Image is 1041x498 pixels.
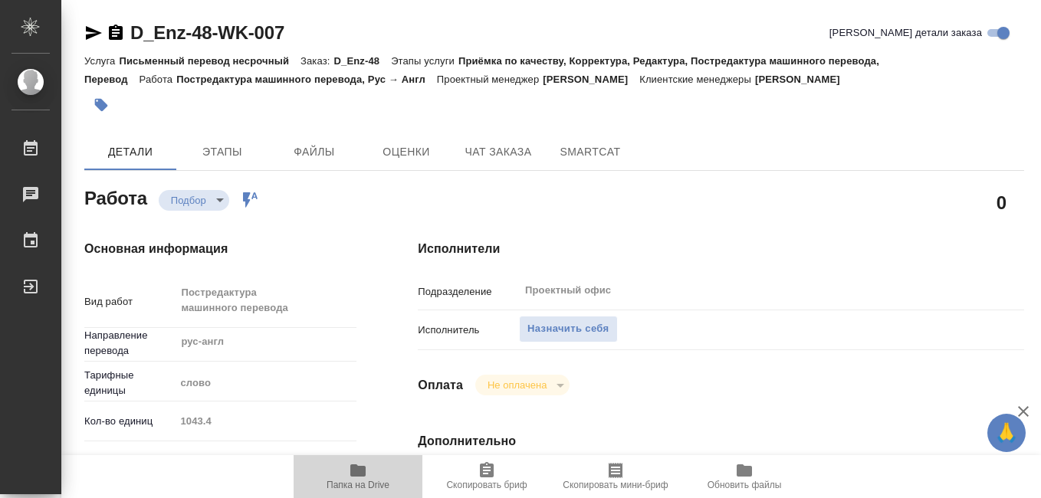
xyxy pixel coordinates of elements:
span: Оценки [369,143,443,162]
button: Назначить себя [519,316,617,342]
div: Подбор [475,375,570,395]
div: Подбор [159,190,229,211]
input: Пустое поле [175,410,356,432]
span: [PERSON_NAME] детали заказа [829,25,982,41]
span: Файлы [277,143,351,162]
button: Скопировать ссылку для ЯМессенджера [84,24,103,42]
p: Направление перевода [84,328,175,359]
p: Письменный перевод несрочный [119,55,300,67]
h2: 0 [997,189,1007,215]
button: Скопировать ссылку [107,24,125,42]
div: слово [175,370,356,396]
span: 🙏 [993,417,1020,449]
span: Скопировать мини-бриф [563,480,668,490]
button: Скопировать мини-бриф [551,455,680,498]
span: Этапы [186,143,259,162]
button: Обновить файлы [680,455,809,498]
p: Тарифные единицы [84,368,175,398]
span: Чат заказа [461,143,535,162]
span: Назначить себя [527,320,609,338]
h4: Дополнительно [418,432,1024,450]
p: Услуга [84,55,119,67]
h4: Исполнители [418,240,1024,258]
button: 🙏 [987,414,1026,452]
h4: Оплата [418,376,463,395]
p: [PERSON_NAME] [543,74,639,85]
p: Клиентские менеджеры [639,74,755,85]
p: D_Enz-48 [333,55,391,67]
p: Подразделение [418,284,519,300]
a: D_Enz-48-WK-007 [130,22,284,43]
p: Заказ: [300,55,333,67]
p: Общая тематика [84,454,175,469]
button: Скопировать бриф [422,455,551,498]
p: [PERSON_NAME] [755,74,852,85]
p: Этапы услуги [391,55,458,67]
span: SmartCat [553,143,627,162]
p: Исполнитель [418,323,519,338]
span: Скопировать бриф [446,480,527,490]
p: Проектный менеджер [437,74,543,85]
p: Кол-во единиц [84,414,175,429]
button: Папка на Drive [294,455,422,498]
p: Вид работ [84,294,175,310]
h2: Работа [84,183,147,211]
button: Подбор [166,194,211,207]
div: Техника [175,448,356,474]
button: Добавить тэг [84,88,118,122]
p: Работа [140,74,177,85]
p: Приёмка по качеству, Корректура, Редактура, Постредактура машинного перевода, Перевод [84,55,879,85]
span: Детали [94,143,167,162]
span: Папка на Drive [327,480,389,490]
button: Не оплачена [483,378,551,392]
span: Обновить файлы [708,480,782,490]
p: Постредактура машинного перевода, Рус → Англ [176,74,437,85]
h4: Основная информация [84,240,356,258]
